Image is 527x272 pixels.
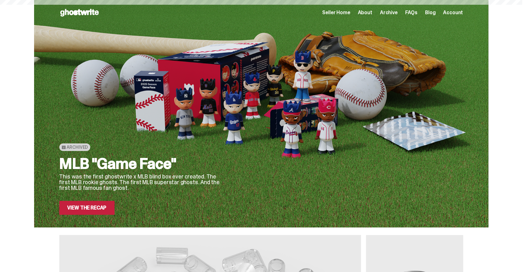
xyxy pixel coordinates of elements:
[323,10,350,15] a: Seller Home
[405,10,417,15] a: FAQs
[59,174,223,191] p: This was the first ghostwrite x MLB blind box ever created. The first MLB rookie ghosts. The firs...
[380,10,398,15] a: Archive
[59,201,115,215] a: View the Recap
[425,10,435,15] a: Blog
[443,10,463,15] a: Account
[59,156,223,171] h2: MLB "Game Face"
[358,10,372,15] a: About
[67,145,88,150] span: Archived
